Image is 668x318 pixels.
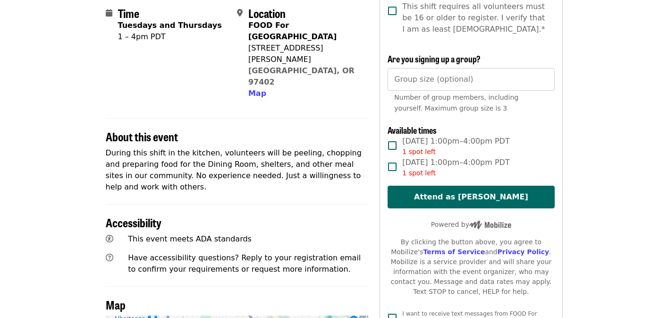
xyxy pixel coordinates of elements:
span: About this event [106,128,178,145]
span: 1 spot left [402,148,436,155]
strong: Tuesdays and Thursdays [118,21,222,30]
a: Privacy Policy [497,248,549,256]
span: [DATE] 1:00pm–4:00pm PDT [402,157,509,178]
span: This event meets ADA standards [128,234,252,243]
p: During this shift in the kitchen, volunteers will be peeling, chopping and preparing food for the... [106,147,369,193]
span: Accessibility [106,214,161,231]
button: Map [248,88,266,99]
i: universal-access icon [106,234,113,243]
span: Are you signing up a group? [388,52,481,65]
span: Location [248,5,286,21]
span: This shift requires all volunteers must be 16 or older to register. I verify that I am as least [... [402,1,547,35]
span: 1 spot left [402,169,436,177]
div: By clicking the button above, you agree to Mobilize's and . Mobilize is a service provider and wi... [388,237,554,297]
span: Have accessibility questions? Reply to your registration email to confirm your requirements or re... [128,253,361,274]
span: Map [106,296,126,313]
span: Powered by [431,221,511,228]
span: Number of group members, including yourself. Maximum group size is 3 [394,94,518,112]
a: Terms of Service [423,248,485,256]
input: [object Object] [388,68,554,91]
span: Map [248,89,266,98]
i: question-circle icon [106,253,113,262]
a: [GEOGRAPHIC_DATA], OR 97402 [248,66,355,86]
i: map-marker-alt icon [237,9,243,17]
div: [STREET_ADDRESS][PERSON_NAME] [248,43,361,65]
div: 1 – 4pm PDT [118,31,222,43]
button: Attend as [PERSON_NAME] [388,186,554,208]
i: calendar icon [106,9,112,17]
span: [DATE] 1:00pm–4:00pm PDT [402,136,509,157]
span: Available times [388,124,437,136]
strong: FOOD For [GEOGRAPHIC_DATA] [248,21,337,41]
img: Powered by Mobilize [469,221,511,229]
span: Time [118,5,139,21]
